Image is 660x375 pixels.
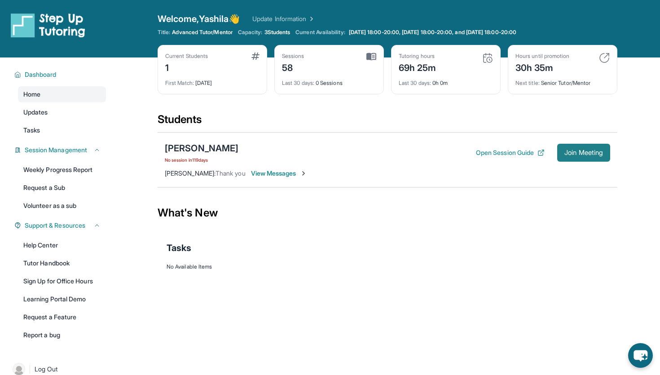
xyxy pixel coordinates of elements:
span: No session in 119 days [165,156,238,163]
div: What's New [158,193,617,233]
a: Sign Up for Office Hours [18,273,106,289]
a: [DATE] 18:00-20:00, [DATE] 18:00-20:00, and [DATE] 18:00-20:00 [347,29,518,36]
img: card [599,53,610,63]
button: Support & Resources [21,221,101,230]
a: Weekly Progress Report [18,162,106,178]
span: Home [23,90,40,99]
span: Log Out [35,365,58,374]
span: First Match : [165,79,194,86]
span: Capacity: [238,29,263,36]
a: Tutor Handbook [18,255,106,271]
div: [DATE] [165,74,260,87]
div: [PERSON_NAME] [165,142,238,154]
span: Join Meeting [564,150,603,155]
div: Sessions [282,53,304,60]
span: Advanced Tutor/Mentor [172,29,232,36]
span: | [29,364,31,375]
div: 58 [282,60,304,74]
span: Next title : [515,79,540,86]
div: No Available Items [167,263,608,270]
a: Tasks [18,122,106,138]
span: Tasks [167,242,191,254]
div: 0h 0m [399,74,493,87]
div: Tutoring hours [399,53,436,60]
a: Volunteer as a sub [18,198,106,214]
div: Hours until promotion [515,53,569,60]
span: 3 Students [264,29,290,36]
span: Last 30 days : [282,79,314,86]
span: Updates [23,108,48,117]
a: Update Information [252,14,315,23]
span: Current Availability: [295,29,345,36]
button: Session Management [21,146,101,154]
span: Welcome, Yashila 👋 [158,13,240,25]
a: Request a Sub [18,180,106,196]
div: 0 Sessions [282,74,376,87]
a: Home [18,86,106,102]
img: card [251,53,260,60]
div: Current Students [165,53,208,60]
span: Title: [158,29,170,36]
img: card [366,53,376,61]
img: Chevron Right [306,14,315,23]
a: Help Center [18,237,106,253]
a: Learning Portal Demo [18,291,106,307]
span: Tasks [23,126,40,135]
div: 69h 25m [399,60,436,74]
span: [DATE] 18:00-20:00, [DATE] 18:00-20:00, and [DATE] 18:00-20:00 [349,29,516,36]
span: Support & Resources [25,221,85,230]
div: Students [158,112,617,132]
img: card [482,53,493,63]
a: Updates [18,104,106,120]
span: View Messages [251,169,307,178]
span: Thank you [216,169,246,177]
a: Report a bug [18,327,106,343]
div: 30h 35m [515,60,569,74]
a: Request a Feature [18,309,106,325]
button: Join Meeting [557,144,610,162]
span: Dashboard [25,70,57,79]
div: Senior Tutor/Mentor [515,74,610,87]
img: logo [11,13,85,38]
span: [PERSON_NAME] : [165,169,216,177]
button: chat-button [628,343,653,368]
span: Last 30 days : [399,79,431,86]
img: Chevron-Right [300,170,307,177]
button: Open Session Guide [476,148,545,157]
button: Dashboard [21,70,101,79]
span: Session Management [25,146,87,154]
div: 1 [165,60,208,74]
